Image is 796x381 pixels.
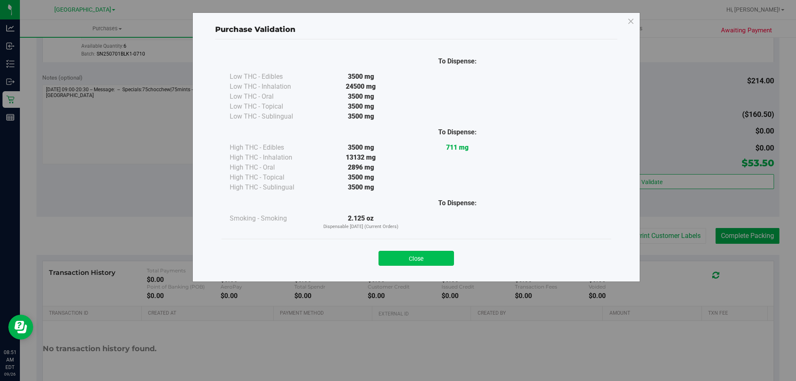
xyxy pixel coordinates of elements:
[8,315,33,340] iframe: Resource center
[379,251,454,266] button: Close
[230,112,313,121] div: Low THC - Sublingual
[313,92,409,102] div: 3500 mg
[409,198,506,208] div: To Dispense:
[313,163,409,172] div: 2896 mg
[313,72,409,82] div: 3500 mg
[230,214,313,223] div: Smoking - Smoking
[313,82,409,92] div: 24500 mg
[313,153,409,163] div: 13132 mg
[230,163,313,172] div: High THC - Oral
[313,102,409,112] div: 3500 mg
[230,182,313,192] div: High THC - Sublingual
[230,172,313,182] div: High THC - Topical
[313,223,409,231] p: Dispensable [DATE] (Current Orders)
[215,25,296,34] span: Purchase Validation
[230,102,313,112] div: Low THC - Topical
[446,143,468,151] strong: 711 mg
[313,214,409,231] div: 2.125 oz
[313,112,409,121] div: 3500 mg
[230,153,313,163] div: High THC - Inhalation
[409,56,506,66] div: To Dispense:
[230,72,313,82] div: Low THC - Edibles
[230,82,313,92] div: Low THC - Inhalation
[409,127,506,137] div: To Dispense:
[230,143,313,153] div: High THC - Edibles
[313,143,409,153] div: 3500 mg
[313,182,409,192] div: 3500 mg
[230,92,313,102] div: Low THC - Oral
[313,172,409,182] div: 3500 mg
